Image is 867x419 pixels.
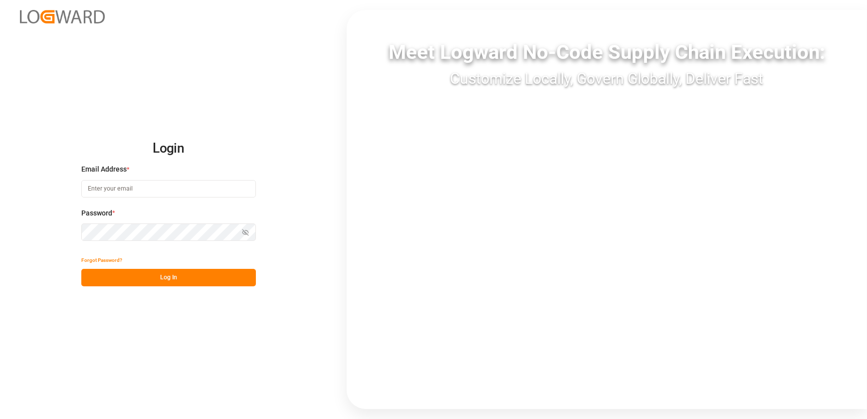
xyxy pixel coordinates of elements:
span: Email Address [81,164,127,175]
button: Forgot Password? [81,251,122,269]
button: Log In [81,269,256,286]
span: Password [81,208,112,218]
h2: Login [81,133,256,165]
div: Meet Logward No-Code Supply Chain Execution: [347,37,867,67]
img: Logward_new_orange.png [20,10,105,23]
div: Customize Locally, Govern Globally, Deliver Fast [347,67,867,90]
input: Enter your email [81,180,256,198]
